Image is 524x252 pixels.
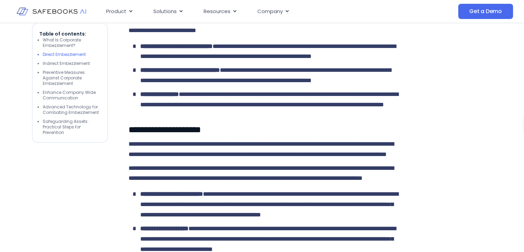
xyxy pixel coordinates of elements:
[153,8,177,16] span: Solutions
[101,5,399,18] nav: Menu
[106,8,126,16] span: Product
[458,4,513,19] a: Get a Demo
[257,8,283,16] span: Company
[43,104,101,115] li: Advanced Technology for Combating Embezzlement
[43,37,101,48] li: What Is Corporate Embezzlement?
[43,90,101,101] li: Enhance Company Wide Communication
[43,70,101,86] li: Preventive Measures Against Corporate Embezzlement
[204,8,230,16] span: Resources
[43,61,101,66] li: Indirect Embezzlement
[101,5,399,18] div: Menu Toggle
[39,30,101,37] p: Table of contents:
[43,52,101,57] li: Direct Embezzlement
[43,119,101,135] li: Safeguarding Assets: Practical Steps for Prevention
[469,8,502,15] span: Get a Demo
